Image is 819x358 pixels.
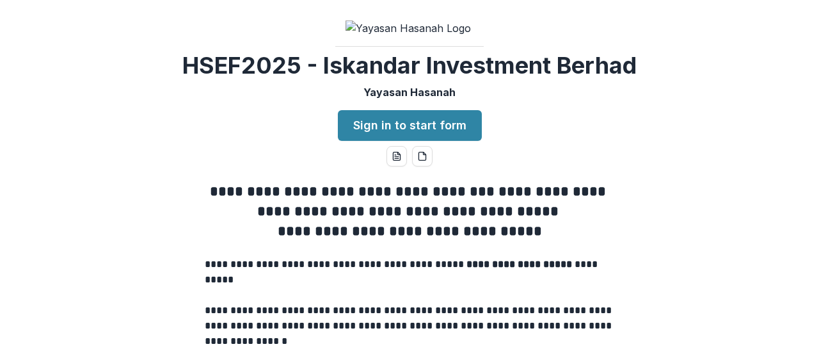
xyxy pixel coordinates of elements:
[386,146,407,167] button: word-download
[182,52,637,79] h2: HSEF2025 - Iskandar Investment Berhad
[412,146,433,167] button: pdf-download
[346,20,473,36] img: Yayasan Hasanah Logo
[363,85,456,100] p: Yayasan Hasanah
[338,110,482,141] a: Sign in to start form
